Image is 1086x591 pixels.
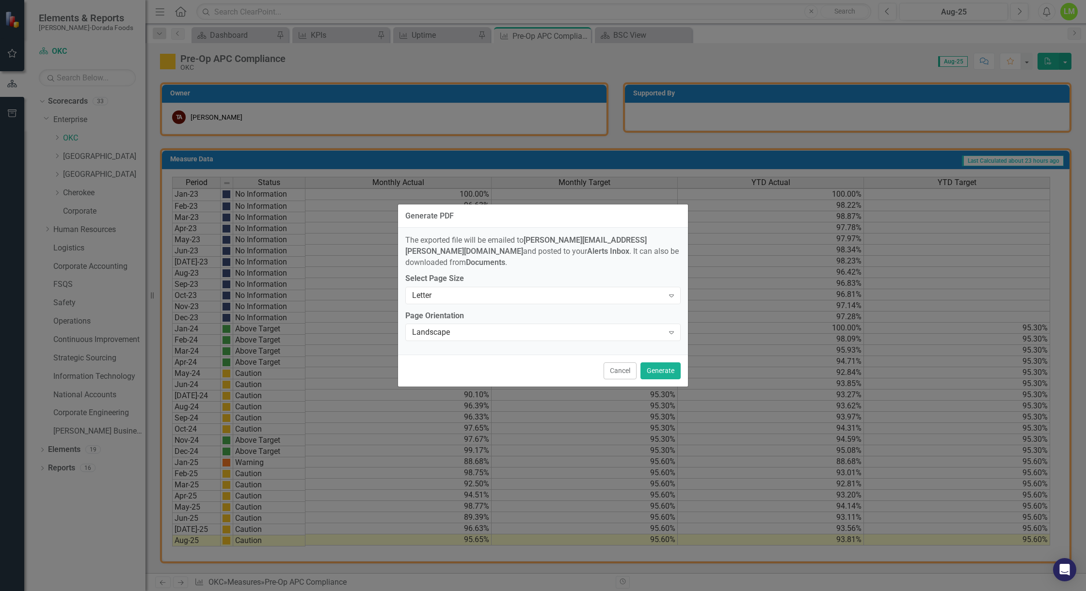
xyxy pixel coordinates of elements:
[405,235,679,267] span: The exported file will be emailed to and posted to your . It can also be downloaded from .
[1053,558,1076,581] div: Open Intercom Messenger
[412,290,664,301] div: Letter
[604,362,637,379] button: Cancel
[640,362,681,379] button: Generate
[405,273,681,284] label: Select Page Size
[412,327,664,338] div: Landscape
[405,212,454,220] div: Generate PDF
[405,311,681,322] label: Page Orientation
[466,258,505,267] strong: Documents
[587,247,629,256] strong: Alerts Inbox
[405,235,647,256] strong: [PERSON_NAME][EMAIL_ADDRESS][PERSON_NAME][DOMAIN_NAME]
